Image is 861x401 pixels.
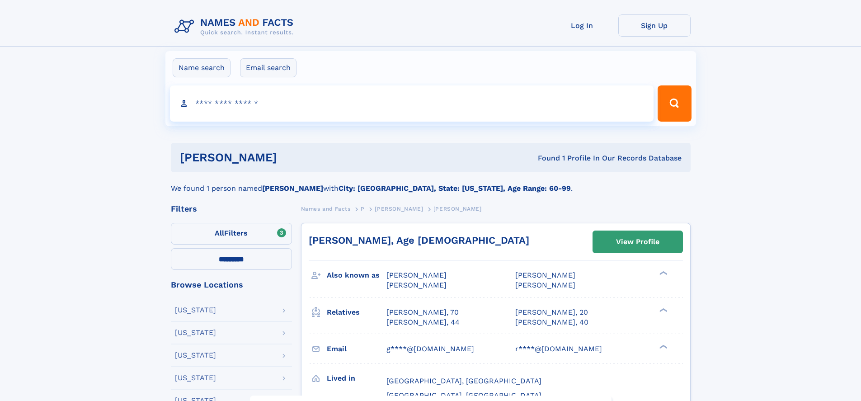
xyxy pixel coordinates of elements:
[657,270,668,276] div: ❯
[327,305,386,320] h3: Relatives
[175,374,216,382] div: [US_STATE]
[170,85,654,122] input: search input
[433,206,482,212] span: [PERSON_NAME]
[657,344,668,349] div: ❯
[175,329,216,336] div: [US_STATE]
[175,352,216,359] div: [US_STATE]
[658,85,691,122] button: Search Button
[215,229,224,237] span: All
[361,206,365,212] span: P
[301,203,351,214] a: Names and Facts
[515,271,575,279] span: [PERSON_NAME]
[386,281,447,289] span: [PERSON_NAME]
[386,307,459,317] a: [PERSON_NAME], 70
[180,152,408,163] h1: [PERSON_NAME]
[240,58,296,77] label: Email search
[171,205,292,213] div: Filters
[386,271,447,279] span: [PERSON_NAME]
[616,231,659,252] div: View Profile
[339,184,571,193] b: City: [GEOGRAPHIC_DATA], State: [US_STATE], Age Range: 60-99
[546,14,618,37] a: Log In
[361,203,365,214] a: P
[386,377,541,385] span: [GEOGRAPHIC_DATA], [GEOGRAPHIC_DATA]
[173,58,231,77] label: Name search
[375,206,423,212] span: [PERSON_NAME]
[175,307,216,314] div: [US_STATE]
[618,14,691,37] a: Sign Up
[327,371,386,386] h3: Lived in
[375,203,423,214] a: [PERSON_NAME]
[327,341,386,357] h3: Email
[593,231,682,253] a: View Profile
[171,172,691,194] div: We found 1 person named with .
[327,268,386,283] h3: Also known as
[386,391,541,400] span: [GEOGRAPHIC_DATA], [GEOGRAPHIC_DATA]
[407,153,682,163] div: Found 1 Profile In Our Records Database
[657,307,668,313] div: ❯
[386,317,460,327] a: [PERSON_NAME], 44
[171,281,292,289] div: Browse Locations
[515,317,588,327] a: [PERSON_NAME], 40
[309,235,529,246] a: [PERSON_NAME], Age [DEMOGRAPHIC_DATA]
[515,307,588,317] a: [PERSON_NAME], 20
[262,184,323,193] b: [PERSON_NAME]
[171,223,292,245] label: Filters
[171,14,301,39] img: Logo Names and Facts
[515,281,575,289] span: [PERSON_NAME]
